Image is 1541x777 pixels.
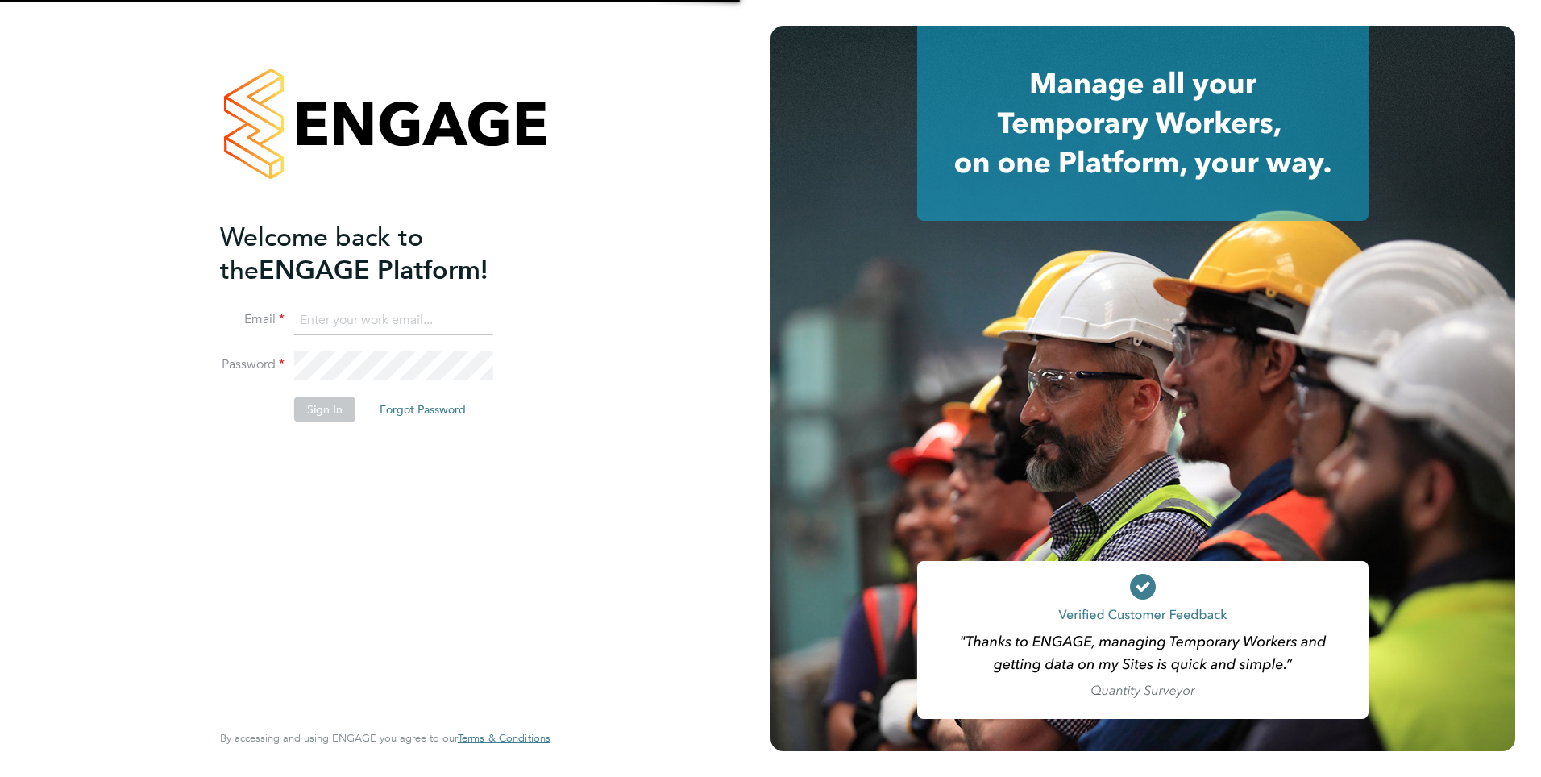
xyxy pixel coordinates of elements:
label: Email [220,311,285,328]
span: Terms & Conditions [458,731,550,745]
button: Forgot Password [367,397,479,422]
input: Enter your work email... [294,306,493,335]
span: By accessing and using ENGAGE you agree to our [220,731,550,745]
label: Password [220,356,285,373]
a: Terms & Conditions [458,732,550,745]
button: Sign In [294,397,355,422]
span: Welcome back to the [220,222,423,286]
h2: ENGAGE Platform! [220,221,534,287]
